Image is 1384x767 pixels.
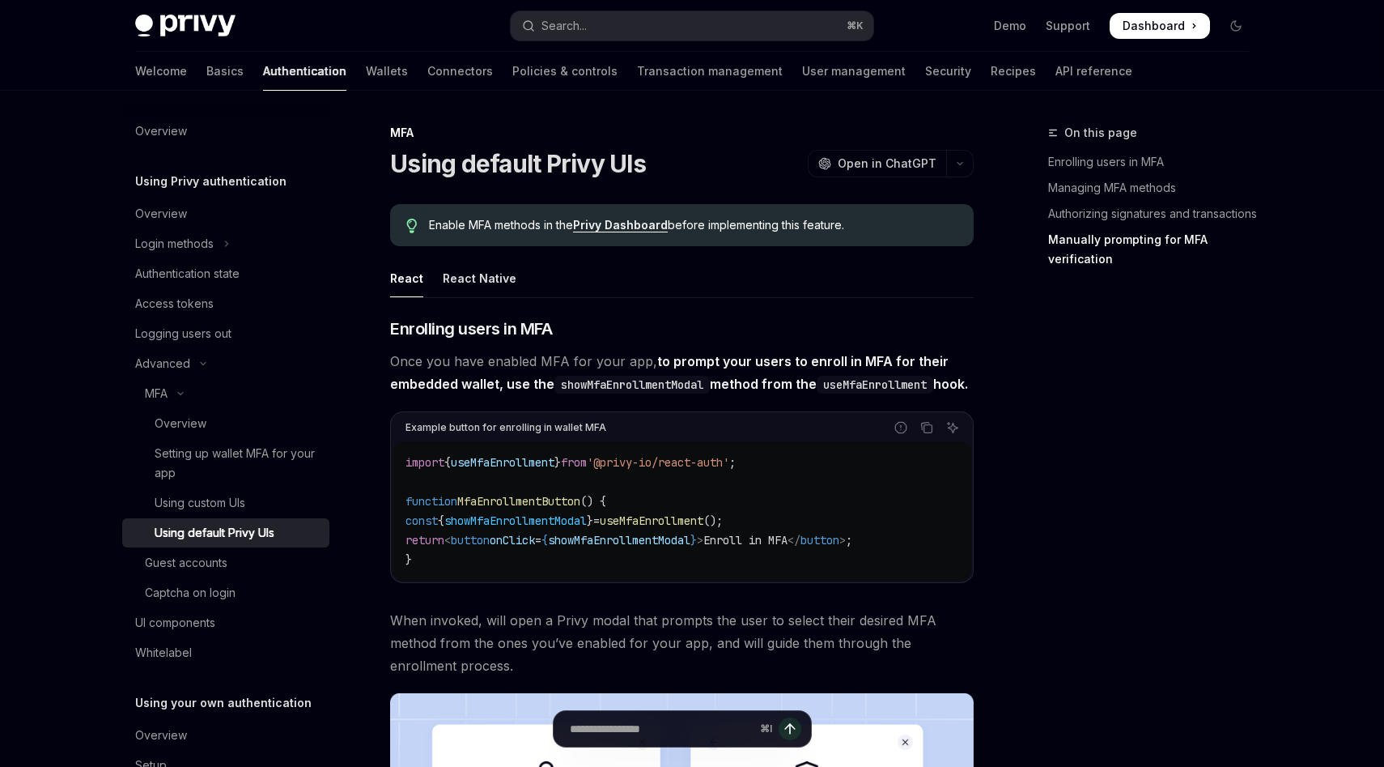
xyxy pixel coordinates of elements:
[135,172,287,191] h5: Using Privy authentication
[206,52,244,91] a: Basics
[847,19,864,32] span: ⌘ K
[405,417,606,438] div: Example button for enrolling in wallet MFA
[1046,18,1090,34] a: Support
[155,444,320,483] div: Setting up wallet MFA for your app
[637,52,783,91] a: Transaction management
[729,455,736,470] span: ;
[122,379,329,408] button: Toggle MFA section
[263,52,346,91] a: Authentication
[405,533,444,548] span: return
[122,439,329,488] a: Setting up wallet MFA for your app
[405,552,412,567] span: }
[135,324,231,343] div: Logging users out
[390,350,974,395] span: Once you have enabled MFA for your app,
[1055,52,1132,91] a: API reference
[405,494,457,509] span: function
[135,234,214,254] div: Login methods
[406,219,418,233] svg: Tip
[570,711,754,747] input: Ask a question...
[443,259,516,297] div: React Native
[511,11,873,40] button: Open search
[535,533,541,548] span: =
[703,513,723,528] span: ();
[135,264,240,283] div: Authentication state
[580,494,606,509] span: () {
[405,455,444,470] span: import
[593,513,600,528] span: =
[135,693,312,713] h5: Using your own authentication
[1123,18,1185,34] span: Dashboard
[817,376,933,394] code: useMfaEnrollment
[122,229,329,258] button: Toggle Login methods section
[697,533,703,548] span: >
[444,455,451,470] span: {
[405,513,438,528] span: const
[942,417,963,438] button: Ask AI
[1048,175,1262,201] a: Managing MFA methods
[690,533,697,548] span: }
[541,533,548,548] span: {
[122,289,329,318] a: Access tokens
[390,259,423,297] div: React
[600,513,703,528] span: useMfaEnrollment
[366,52,408,91] a: Wallets
[155,414,206,433] div: Overview
[1048,149,1262,175] a: Enrolling users in MFA
[135,52,187,91] a: Welcome
[155,523,274,543] div: Using default Privy UIs
[122,319,329,348] a: Logging users out
[838,156,936,172] span: Open in ChatGPT
[135,643,192,663] div: Whitelabel
[122,518,329,548] a: Using default Privy UIs
[587,455,729,470] span: '@privy-io/react-auth'
[135,726,187,745] div: Overview
[541,16,587,36] div: Search...
[1048,227,1262,272] a: Manually prompting for MFA verification
[135,15,236,37] img: dark logo
[916,417,937,438] button: Copy the contents from the code block
[135,204,187,224] div: Overview
[429,217,957,233] span: Enable MFA methods in the before implementing this feature.
[135,294,214,313] div: Access tokens
[122,638,329,667] a: Whitelabel
[548,533,690,548] span: showMfaEnrollmentModal
[444,513,587,528] span: showMfaEnrollmentModal
[390,609,974,677] span: When invoked, will open a Privy modal that prompts the user to select their desired MFA method fr...
[122,349,329,378] button: Toggle Advanced section
[444,533,451,548] span: <
[925,52,971,91] a: Security
[122,721,329,750] a: Overview
[890,417,911,438] button: Report incorrect code
[1110,13,1210,39] a: Dashboard
[703,533,788,548] span: Enroll in MFA
[808,150,946,177] button: Open in ChatGPT
[561,455,587,470] span: from
[145,384,168,403] div: MFA
[122,608,329,637] a: UI components
[490,533,535,548] span: onClick
[779,718,801,740] button: Send message
[390,317,552,340] span: Enrolling users in MFA
[122,488,329,518] a: Using custom UIs
[554,376,710,394] code: showMfaEnrollmentModal
[839,533,846,548] span: >
[438,513,444,528] span: {
[846,533,852,548] span: ;
[788,533,800,548] span: </
[145,553,227,573] div: Guest accounts
[457,494,580,509] span: MfaEnrollmentButton
[991,52,1036,91] a: Recipes
[451,533,490,548] span: button
[135,121,187,141] div: Overview
[800,533,839,548] span: button
[451,455,554,470] span: useMfaEnrollment
[573,218,668,232] a: Privy Dashboard
[135,613,215,633] div: UI components
[1064,123,1137,143] span: On this page
[802,52,906,91] a: User management
[122,578,329,607] a: Captcha on login
[390,125,974,141] div: MFA
[135,354,190,373] div: Advanced
[1223,13,1249,39] button: Toggle dark mode
[554,455,561,470] span: }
